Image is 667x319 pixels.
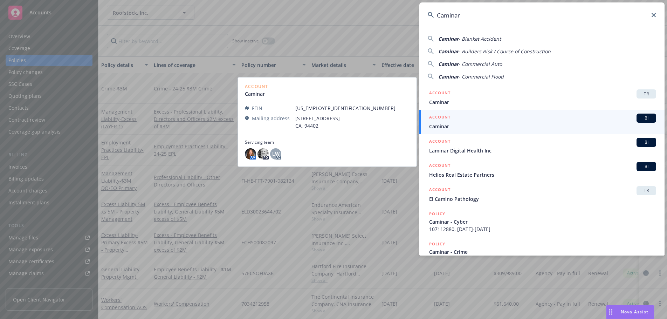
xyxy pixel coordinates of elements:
span: - Commercial Flood [459,73,504,80]
span: - Builders Risk / Course of Construction [459,48,551,55]
span: TR [639,91,653,97]
h5: POLICY [429,240,445,247]
a: ACCOUNTTREl Camino Pathology [419,182,665,206]
span: Caminar [438,61,459,67]
span: Caminar [438,48,459,55]
h5: ACCOUNT [429,89,451,98]
span: TR [639,188,653,194]
span: 107112880, [DATE]-[DATE] [429,225,656,233]
span: El Camino Pathology [429,195,656,203]
span: Caminar [429,123,656,130]
div: Drag to move [606,305,615,319]
span: - Blanket Accident [459,35,501,42]
button: Nova Assist [606,305,654,319]
h5: POLICY [429,210,445,217]
span: Caminar - Crime [429,248,656,256]
span: - Commercial Auto [459,61,502,67]
span: Nova Assist [621,309,648,315]
span: BI [639,139,653,145]
h5: ACCOUNT [429,162,451,170]
a: ACCOUNTTRCaminar [419,86,665,110]
span: Caminar - Cyber [429,218,656,225]
h5: ACCOUNT [429,138,451,146]
a: ACCOUNTBIHelios Real Estate Partners [419,158,665,182]
a: ACCOUNTBICaminar [419,110,665,134]
span: Caminar [438,35,459,42]
h5: ACCOUNT [429,114,451,122]
span: Caminar [438,73,459,80]
span: Caminar [429,99,656,106]
span: BI [639,115,653,121]
h5: ACCOUNT [429,186,451,195]
span: Helios Real Estate Partners [429,171,656,178]
a: ACCOUNTBILaminar Digital Health Inc [419,134,665,158]
a: POLICYCaminar - Cyber107112880, [DATE]-[DATE] [419,206,665,237]
span: BI [639,163,653,170]
input: Search... [419,2,665,28]
span: Laminar Digital Health Inc [429,147,656,154]
a: POLICYCaminar - Crime [419,237,665,267]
